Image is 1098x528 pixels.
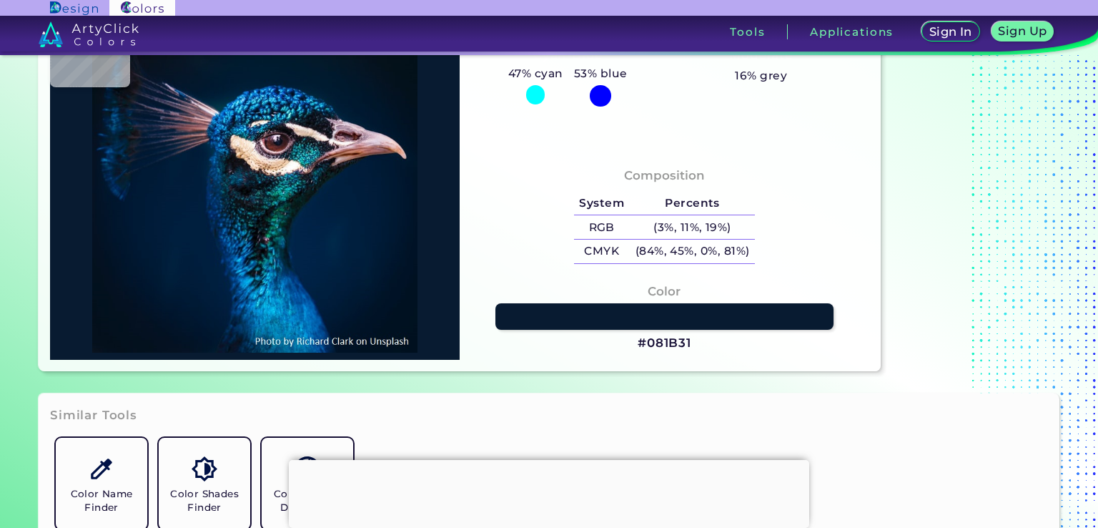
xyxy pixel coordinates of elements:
h5: System [574,192,630,215]
h5: Color Names Dictionary [267,487,347,514]
h4: Composition [624,165,705,186]
h5: Percents [630,192,755,215]
img: logo_artyclick_colors_white.svg [39,21,139,47]
h5: 47% cyan [503,64,568,83]
img: icon_color_shades.svg [192,456,217,481]
h3: #081B31 [638,335,691,352]
h5: Sign In [931,26,970,37]
h5: 16% grey [735,67,787,85]
h4: Color [648,281,681,302]
h5: (84%, 45%, 0%, 81%) [630,240,755,263]
h5: Color Name Finder [61,487,142,514]
h5: Color Shades Finder [164,487,244,514]
h3: Tools [730,26,765,37]
h5: 53% blue [568,64,633,83]
img: ArtyClick Design logo [50,1,98,15]
a: Sign Up [994,23,1052,41]
h3: Applications [810,26,894,37]
iframe: Advertisement [289,460,809,524]
img: icon_color_name_finder.svg [89,456,114,481]
img: img_pavlin.jpg [57,14,452,352]
a: Sign In [924,23,977,41]
h5: (3%, 11%, 19%) [630,215,755,239]
h5: Sign Up [1000,26,1044,36]
img: icon_color_names_dictionary.svg [295,456,320,481]
h5: RGB [574,215,630,239]
h5: CMYK [574,240,630,263]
